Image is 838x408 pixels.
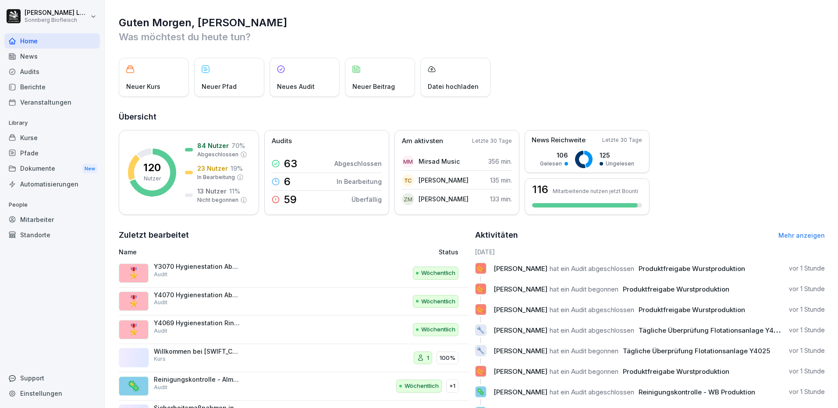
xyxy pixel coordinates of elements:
span: hat ein Audit begonnen [550,367,618,376]
span: Produktfreigabe Wurstproduktion [639,264,745,273]
span: [PERSON_NAME] [494,347,547,355]
p: Letzte 30 Tage [602,136,642,144]
p: Audit [154,271,167,278]
p: 🎖️ [127,322,140,338]
div: Kurse [4,130,100,145]
p: 6 [284,176,291,187]
p: Neuer Pfad [202,82,237,91]
p: [PERSON_NAME] Lumetsberger [25,9,89,17]
div: Support [4,370,100,386]
p: 23 Nutzer [197,164,228,173]
p: Mitarbeitende nutzen jetzt Bounti [553,188,638,194]
div: Dokumente [4,161,100,177]
a: Pfade [4,145,100,161]
p: 🌭 [476,262,485,274]
p: Nicht begonnen [197,196,238,204]
a: Mehr anzeigen [778,232,825,239]
a: Willkommen bei [SWIFT_CODE] BiofleischKurs1100% [119,344,469,373]
span: [PERSON_NAME] [494,285,547,293]
a: 🎖️Y3070 Hygienestation Abgang WurstbetriebAuditWöchentlich [119,259,469,288]
p: +1 [449,382,455,390]
p: vor 1 Stunde [789,305,825,314]
p: Nutzer [144,175,161,183]
p: 🔧 [476,345,485,357]
span: hat ein Audit begonnen [550,347,618,355]
p: [PERSON_NAME] [419,194,469,204]
span: hat ein Audit abgeschlossen [550,326,634,334]
p: Kurs [154,355,166,363]
a: Berichte [4,79,100,95]
p: Audit [154,383,167,391]
h6: [DATE] [475,247,825,257]
span: Produktfreigabe Wurstproduktion [639,306,745,314]
p: 🦠 [127,378,140,394]
span: [PERSON_NAME] [494,264,547,273]
span: Tägliche Überprüfung Flotationsanlage Y4025 [623,347,770,355]
a: DokumenteNew [4,161,100,177]
p: 🦠 [476,386,485,398]
span: Reinigungskontrolle - WB Produktion [639,388,755,396]
p: vor 1 Stunde [789,367,825,376]
p: 356 min. [488,157,512,166]
p: Name [119,247,338,257]
a: Standorte [4,227,100,243]
p: 🎖️ [127,293,140,309]
p: 125 [600,151,634,160]
span: Tägliche Überprüfung Flotationsanlage Y4025 [639,326,786,334]
p: People [4,198,100,212]
div: MM [402,155,414,168]
p: 🎖️ [127,265,140,281]
p: [PERSON_NAME] [419,176,469,185]
p: Y4069 Hygienestation Rinderbetrieb [154,319,241,327]
p: 11 % [229,186,240,196]
p: Letzte 30 Tage [472,137,512,145]
h2: Aktivitäten [475,229,518,241]
p: 70 % [231,141,245,150]
h1: Guten Morgen, [PERSON_NAME] [119,16,825,30]
div: ZM [402,193,414,205]
span: [PERSON_NAME] [494,306,547,314]
p: 120 [143,162,161,173]
p: Datei hochladen [428,82,479,91]
div: New [82,164,97,174]
p: 🌭 [476,283,485,295]
p: 🌭 [476,303,485,316]
p: 🔧 [476,324,485,336]
p: vor 1 Stunde [789,326,825,334]
span: [PERSON_NAME] [494,388,547,396]
a: Einstellungen [4,386,100,401]
h3: 116 [532,184,548,195]
span: hat ein Audit begonnen [550,285,618,293]
p: Wöchentlich [421,325,455,334]
div: Automatisierungen [4,176,100,192]
span: Produktfreigabe Wurstproduktion [623,367,729,376]
span: hat ein Audit abgeschlossen [550,306,634,314]
a: News [4,49,100,64]
p: Abgeschlossen [197,151,238,158]
p: 59 [284,194,297,205]
p: News Reichweite [532,135,586,145]
p: Audit [154,299,167,306]
p: Was möchtest du heute tun? [119,30,825,44]
p: Y4070 Hygienestation Abgang Rinderzerlegung [154,291,241,299]
p: 106 [540,151,568,160]
p: Wöchentlich [421,269,455,278]
p: Ungelesen [606,160,634,168]
p: 13 Nutzer [197,186,227,196]
a: Veranstaltungen [4,95,100,110]
p: Willkommen bei [SWIFT_CODE] Biofleisch [154,348,241,355]
a: 🦠Reinigungskontrolle - Almstraße, Schlachtung/ZerlegungAuditWöchentlich+1 [119,372,469,401]
p: In Bearbeitung [197,173,235,181]
p: Neues Audit [277,82,315,91]
a: Audits [4,64,100,79]
p: 🌭 [476,365,485,377]
p: Audits [272,136,292,146]
div: TC [402,174,414,186]
a: 🎖️Y4070 Hygienestation Abgang RinderzerlegungAuditWöchentlich [119,288,469,316]
p: 135 min. [490,176,512,185]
